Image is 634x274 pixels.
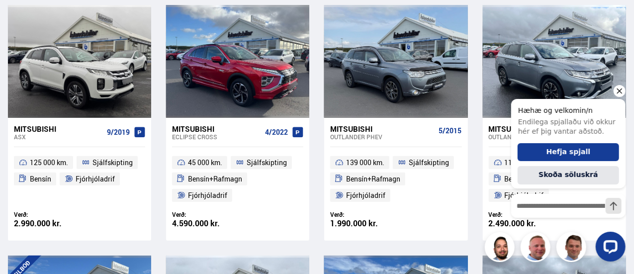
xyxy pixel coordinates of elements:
[166,118,309,241] a: Mitsubishi Eclipse CROSS 4/2022 45 000 km. Sjálfskipting Bensín+Rafmagn Fjórhjóladrif Verð: 4.590...
[188,189,227,201] span: Fjórhjóladrif
[489,219,554,228] div: 2.490.000 kr.
[439,127,462,135] span: 5/2015
[489,211,554,218] div: Verð:
[346,157,384,169] span: 139 000 km.
[247,157,287,169] span: Sjálfskipting
[14,133,103,140] div: ASX
[486,234,516,264] img: nhp88E3Fdnt1Opn2.png
[346,189,385,201] span: Fjórhjóladrif
[330,211,396,218] div: Verð:
[188,157,222,169] span: 45 000 km.
[14,211,80,218] div: Verð:
[483,118,626,241] a: Mitsubishi Outlander PHEV 1/2017 112 000 km. Sjálfskipting Bensín+Rafmagn Fjórhjóladrif Verð: 2.4...
[330,124,435,133] div: Mitsubishi
[324,118,467,241] a: Mitsubishi Outlander PHEV 5/2015 139 000 km. Sjálfskipting Bensín+Rafmagn Fjórhjóladrif Verð: 1.9...
[172,133,261,140] div: Eclipse CROSS
[30,173,51,185] span: Bensín
[172,124,261,133] div: Mitsubishi
[30,157,68,169] span: 125 000 km.
[346,173,400,185] span: Bensín+Rafmagn
[172,211,238,218] div: Verð:
[92,157,133,169] span: Sjálfskipting
[330,133,435,140] div: Outlander PHEV
[172,219,238,228] div: 4.590.000 kr.
[503,81,630,270] iframe: LiveChat chat widget
[409,157,449,169] span: Sjálfskipting
[330,219,396,228] div: 1.990.000 kr.
[265,128,288,136] span: 4/2022
[76,173,115,185] span: Fjórhjóladrif
[107,128,130,136] span: 9/2019
[489,133,578,140] div: Outlander PHEV
[8,118,151,241] a: Mitsubishi ASX 9/2019 125 000 km. Sjálfskipting Bensín Fjórhjóladrif Verð: 2.990.000 kr.
[14,124,103,133] div: Mitsubishi
[14,219,80,228] div: 2.990.000 kr.
[188,173,242,185] span: Bensín+Rafmagn
[489,124,578,133] div: Mitsubishi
